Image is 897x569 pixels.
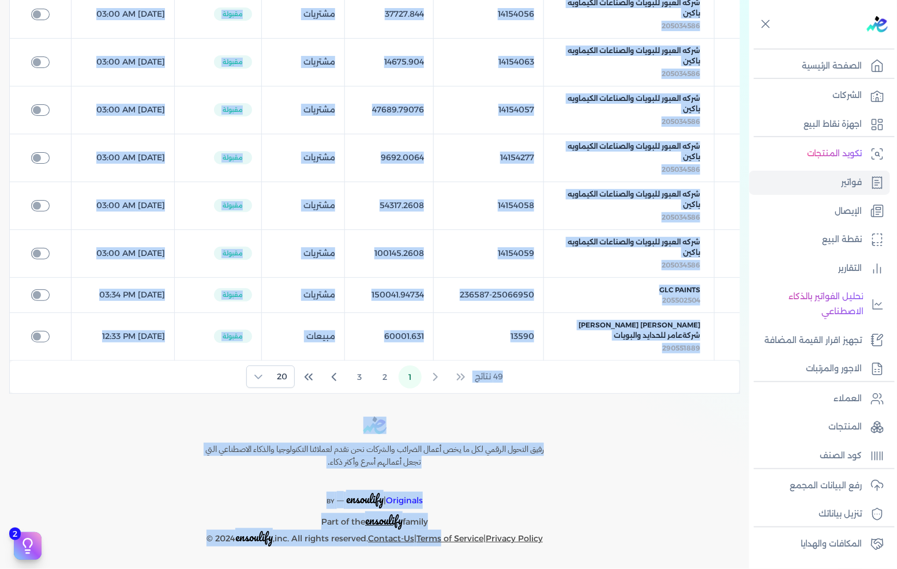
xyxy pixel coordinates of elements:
button: Page 1 [399,365,422,389]
sup: __ [337,494,344,502]
span: 205034586 [662,69,700,78]
a: Terms of Service [416,533,483,544]
p: الإيصال [835,204,862,219]
span: Rows per page [270,366,294,387]
span: 290551889 [662,344,700,352]
span: BY [326,498,335,505]
p: الاجور والمرتبات [806,361,862,376]
a: اجهزة نقاط البيع [749,112,890,137]
p: تجهيز اقرار القيمة المضافة [764,333,862,348]
a: الصفحة الرئيسية [749,54,890,78]
a: تحليل الفواتير بالذكاء الاصطناعي [749,285,890,323]
span: شركه العبور للبويات والصناعات الكيماويه باكين [558,237,700,258]
h6: رفيق التحول الرقمي لكل ما يخص أعمال الضرائب والشركات نحن نقدم لعملائنا التكنولوجيا والذكاء الاصطن... [181,443,569,468]
a: تنزيل بياناتك [749,502,890,526]
span: شركه العبور للبويات والصناعات الكيماويه باكين [558,46,700,66]
p: فواتير [842,175,862,190]
a: تكويد المنتجات [749,142,890,166]
span: [PERSON_NAME] [PERSON_NAME] شركةعامر للحدايد والبويات [558,320,700,341]
span: ensoulify [346,490,384,508]
button: 2 [14,532,42,560]
p: Part of the family [181,508,569,530]
p: رفع البيانات المجمع [790,478,862,493]
p: تحليل الفواتير بالذكاء الاصطناعي [755,289,864,319]
span: 205034586 [662,213,700,221]
a: المكافات والهدايا [749,532,890,556]
a: الشركات [749,84,890,108]
a: فواتير [749,171,890,195]
p: تنزيل بياناتك [819,507,862,522]
p: | [181,478,569,509]
button: Next Page [322,365,346,389]
img: logo [363,417,386,435]
a: العملاء [749,387,890,411]
a: الاجور والمرتبات [749,357,890,381]
span: GLC Paints [659,285,700,295]
span: 205034586 [662,165,700,174]
a: تجهيز اقرار القيمة المضافة [749,329,890,353]
p: الصفحة الرئيسية [802,59,862,74]
p: العملاء [834,391,862,406]
button: Page 2 [373,365,396,389]
img: logo [867,16,888,32]
p: المنتجات [829,420,862,435]
p: © 2024 ,inc. All rights reserved. | | [181,530,569,547]
a: التقارير [749,257,890,281]
a: ensoulify [365,517,403,527]
a: Contact-Us [368,533,414,544]
p: كود الصنف [820,449,862,464]
span: 205034586 [662,21,700,30]
a: كود الصنف [749,444,890,468]
span: 205502504 [662,296,700,304]
a: المنتجات [749,415,890,439]
span: 2 [9,527,21,540]
p: التقارير [839,261,862,276]
a: نقطة البيع [749,228,890,252]
p: تكويد المنتجات [807,146,862,161]
p: المكافات والهدايا [801,537,862,552]
a: رفع البيانات المجمع [749,474,890,498]
span: ensoulify [365,511,403,529]
span: شركه العبور للبويات والصناعات الكيماويه باكين [558,141,700,162]
span: ensoulify [235,528,273,546]
p: الشركات [833,88,862,103]
button: Last Page [297,365,320,389]
span: Originals [386,495,423,506]
a: Privacy Policy [486,533,543,544]
span: شركه العبور للبويات والصناعات الكيماويه باكين [558,93,700,114]
a: الإيصال [749,199,890,224]
p: نقطة البيع [823,232,862,247]
span: شركه العبور للبويات والصناعات الكيماويه باكين [558,189,700,210]
button: Page 3 [348,365,371,389]
span: 205034586 [662,117,700,126]
p: اجهزة نقاط البيع [804,117,862,132]
span: 205034586 [662,261,700,269]
span: 49 نتائج [475,371,503,383]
